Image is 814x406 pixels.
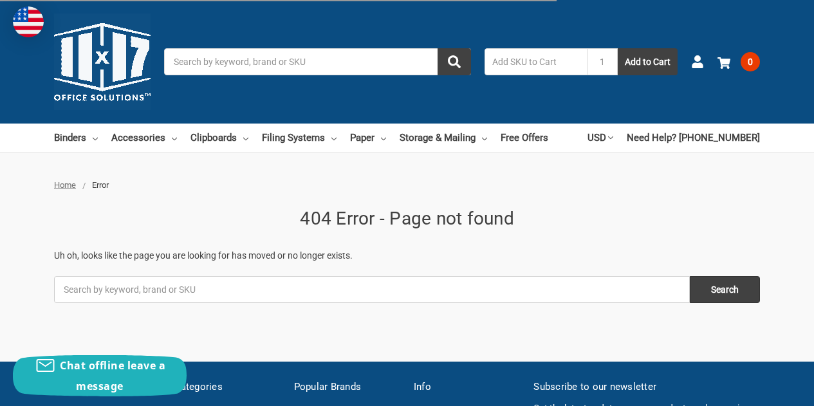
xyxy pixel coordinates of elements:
input: Search [690,276,760,303]
h5: Popular Brands [294,380,400,394]
h5: Info [414,380,520,394]
a: Accessories [111,124,177,152]
img: 11x17.com [54,14,151,110]
a: Free Offers [501,124,548,152]
span: Error [92,180,109,190]
button: Add to Cart [618,48,678,75]
h5: Categories [174,380,280,394]
input: Add SKU to Cart [485,48,587,75]
input: Search by keyword, brand or SKU [164,48,471,75]
a: Clipboards [190,124,248,152]
a: Need Help? [PHONE_NUMBER] [627,124,760,152]
img: duty and tax information for United States [13,6,44,37]
a: Paper [350,124,386,152]
p: Uh oh, looks like the page you are looking for has moved or no longer exists. [54,249,760,263]
span: Chat offline leave a message [60,358,165,393]
a: USD [587,124,613,152]
a: Binders [54,124,98,152]
span: 0 [741,52,760,71]
a: Home [54,180,76,190]
a: Storage & Mailing [400,124,487,152]
button: Chat offline leave a message [13,355,187,396]
input: Search by keyword, brand or SKU [54,276,690,303]
a: Filing Systems [262,124,337,152]
h1: 404 Error - Page not found [54,205,760,232]
h5: Subscribe to our newsletter [533,380,760,394]
a: 0 [717,45,760,78]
